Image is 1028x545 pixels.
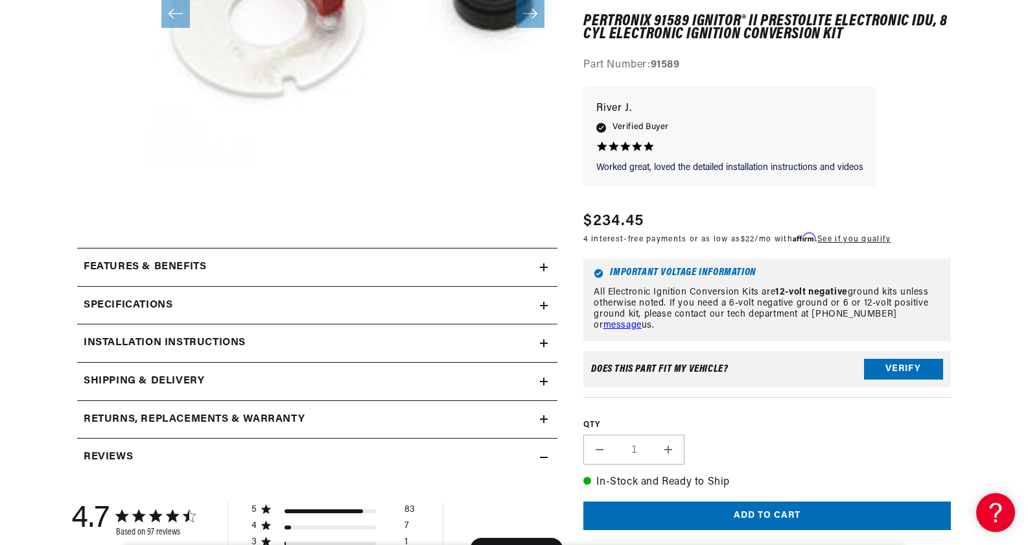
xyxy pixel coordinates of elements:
[77,287,557,324] summary: Specifications
[77,324,557,362] summary: Installation instructions
[583,234,891,246] p: 4 interest-free payments or as low as /mo with .
[84,449,133,466] h2: Reviews
[594,269,940,278] h6: Important Voltage Information
[613,121,668,135] span: Verified Buyer
[817,236,891,244] a: See if you qualify - Learn more about Affirm Financing (opens in modal)
[651,60,680,71] strong: 91589
[84,259,206,276] h2: Features & Benefits
[583,210,644,234] span: $234.45
[77,401,557,439] summary: Returns, Replacements & Warranty
[793,233,815,243] span: Affirm
[583,15,951,42] h1: PerTronix 91589 Ignitor® II Prestolite electronic IDU, 8 cyl Electronic Ignition Conversion Kit
[583,58,951,75] div: Part Number:
[596,100,863,118] p: River J.
[596,162,863,175] p: Worked great, loved the detailed installation instructions and videos
[251,504,257,516] div: 5
[77,439,557,476] summary: Reviews
[583,474,951,491] p: In-Stock and Ready to Ship
[594,287,940,331] p: All Electronic Ignition Conversion Kits are ground kits unless otherwise noted. If you need a 6-v...
[77,248,557,286] summary: Features & Benefits
[775,287,848,297] strong: 12-volt negative
[251,504,415,520] div: 5 star by 83 reviews
[741,236,755,244] span: $22
[583,420,951,431] label: QTY
[404,504,415,520] div: 83
[864,359,943,380] button: Verify
[251,520,415,537] div: 4 star by 7 reviews
[84,411,305,428] h2: Returns, Replacements & Warranty
[603,321,642,330] a: message
[84,297,172,314] h2: Specifications
[591,365,728,375] div: Does This part fit My vehicle?
[116,527,195,537] div: Based on 97 reviews
[404,520,409,537] div: 7
[583,502,951,531] button: Add to cart
[84,335,246,352] h2: Installation instructions
[84,373,204,390] h2: Shipping & Delivery
[77,363,557,400] summary: Shipping & Delivery
[71,502,110,537] div: 4.7
[251,520,257,532] div: 4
